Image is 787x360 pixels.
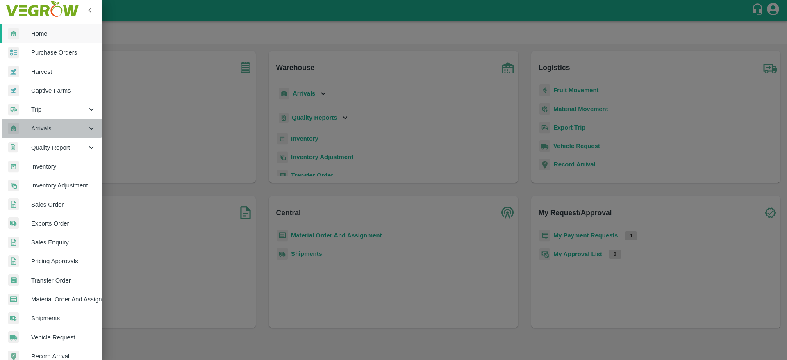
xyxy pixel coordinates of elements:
[8,255,19,267] img: sales
[8,47,19,59] img: reciept
[8,294,19,305] img: centralMaterial
[8,84,19,97] img: harvest
[8,331,19,343] img: vehicle
[31,67,96,76] span: Harvest
[8,274,19,286] img: whTransfer
[31,143,87,152] span: Quality Report
[8,104,19,116] img: delivery
[31,48,96,57] span: Purchase Orders
[31,238,96,247] span: Sales Enquiry
[8,217,19,229] img: shipments
[8,142,18,153] img: qualityReport
[31,29,96,38] span: Home
[8,180,19,191] img: inventory
[8,28,19,40] img: whArrival
[8,237,19,248] img: sales
[8,123,19,134] img: whArrival
[8,66,19,78] img: harvest
[8,161,19,173] img: whInventory
[8,312,19,324] img: shipments
[31,162,96,171] span: Inventory
[31,105,87,114] span: Trip
[31,181,96,190] span: Inventory Adjustment
[31,276,96,285] span: Transfer Order
[31,86,96,95] span: Captive Farms
[31,219,96,228] span: Exports Order
[31,257,96,266] span: Pricing Approvals
[31,295,96,304] span: Material Order And Assignment
[8,198,19,210] img: sales
[31,124,87,133] span: Arrivals
[31,314,96,323] span: Shipments
[31,333,96,342] span: Vehicle Request
[31,200,96,209] span: Sales Order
